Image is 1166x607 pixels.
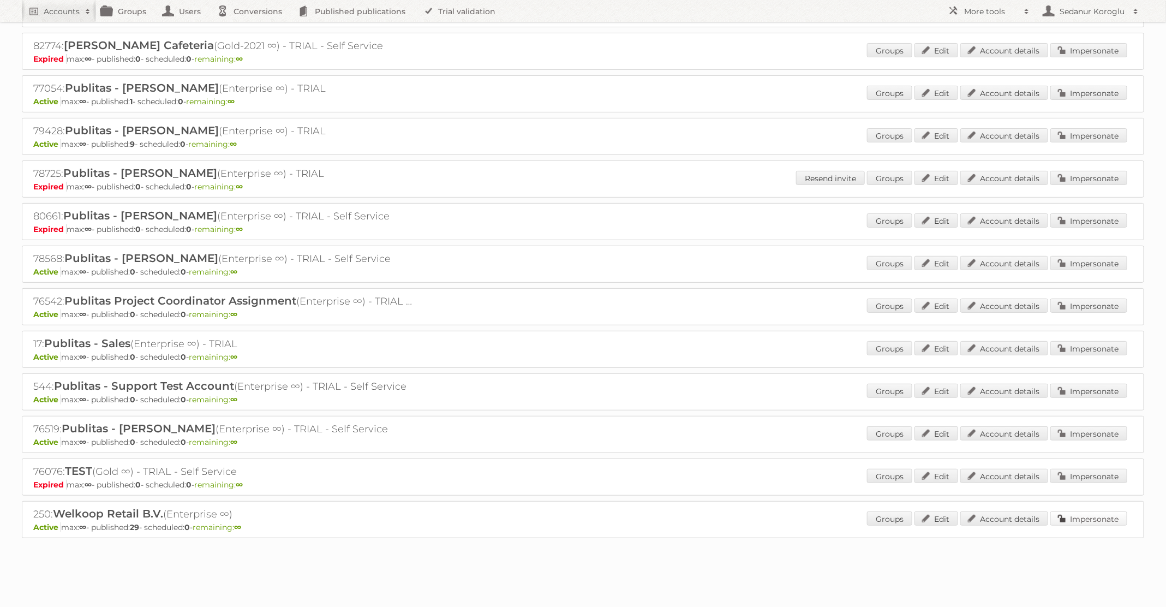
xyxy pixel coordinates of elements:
strong: 0 [186,182,192,192]
a: Groups [867,299,912,313]
h2: 77054: (Enterprise ∞) - TRIAL [33,81,415,96]
strong: 0 [178,97,183,106]
strong: ∞ [230,267,237,277]
a: Resend invite [796,171,865,185]
strong: ∞ [79,437,86,447]
p: max: - published: - scheduled: - [33,480,1133,490]
span: Publitas - [PERSON_NAME] [63,166,217,180]
a: Impersonate [1050,43,1127,57]
span: Active [33,437,61,447]
h2: 76076: (Gold ∞) - TRIAL - Self Service [33,465,415,479]
span: Publitas Project Coordinator Assignment [64,294,296,307]
a: Edit [914,171,958,185]
span: Expired [33,54,67,64]
strong: 0 [181,437,186,447]
strong: ∞ [228,97,235,106]
span: Expired [33,224,67,234]
h2: 79428: (Enterprise ∞) - TRIAL [33,124,415,138]
strong: 0 [181,267,186,277]
strong: ∞ [85,224,92,234]
strong: 0 [135,182,141,192]
strong: ∞ [236,54,243,64]
strong: 0 [181,395,186,404]
span: Expired [33,182,67,192]
a: Groups [867,469,912,483]
strong: ∞ [85,54,92,64]
span: remaining: [193,522,241,532]
a: Edit [914,299,958,313]
a: Groups [867,43,912,57]
h2: 76519: (Enterprise ∞) - TRIAL - Self Service [33,422,415,436]
a: Edit [914,341,958,355]
a: Edit [914,43,958,57]
strong: ∞ [230,352,237,362]
span: [PERSON_NAME] Cafeteria [64,39,214,52]
strong: ∞ [234,522,241,532]
span: remaining: [194,54,243,64]
a: Edit [914,213,958,228]
a: Impersonate [1050,128,1127,142]
a: Impersonate [1050,213,1127,228]
strong: 0 [130,437,135,447]
a: Account details [960,128,1048,142]
span: Publitas - [PERSON_NAME] [65,124,219,137]
strong: ∞ [79,310,86,319]
span: TEST [65,465,92,478]
strong: 0 [130,352,135,362]
p: max: - published: - scheduled: - [33,224,1133,234]
p: max: - published: - scheduled: - [33,310,1133,319]
strong: 0 [181,352,186,362]
strong: ∞ [79,267,86,277]
p: max: - published: - scheduled: - [33,437,1133,447]
a: Impersonate [1050,299,1127,313]
a: Edit [914,86,958,100]
span: Active [33,310,61,319]
a: Groups [867,426,912,441]
strong: 0 [180,139,186,149]
h2: 17: (Enterprise ∞) - TRIAL [33,337,415,351]
a: Groups [867,341,912,355]
p: max: - published: - scheduled: - [33,182,1133,192]
strong: 0 [130,395,135,404]
strong: ∞ [236,182,243,192]
span: Publitas - Sales [44,337,130,350]
a: Edit [914,384,958,398]
h2: More tools [964,6,1019,17]
span: Welkoop Retail B.V. [53,507,163,520]
a: Account details [960,426,1048,441]
a: Account details [960,469,1048,483]
a: Account details [960,171,1048,185]
strong: ∞ [236,224,243,234]
span: Active [33,352,61,362]
span: Publitas - [PERSON_NAME] [64,252,218,265]
a: Impersonate [1050,171,1127,185]
a: Impersonate [1050,86,1127,100]
h2: Sedanur Koroglu [1057,6,1128,17]
h2: 78725: (Enterprise ∞) - TRIAL [33,166,415,181]
span: Active [33,522,61,532]
strong: 9 [130,139,135,149]
a: Edit [914,426,958,441]
a: Impersonate [1050,384,1127,398]
h2: 78568: (Enterprise ∞) - TRIAL - Self Service [33,252,415,266]
strong: ∞ [236,480,243,490]
strong: ∞ [79,522,86,532]
a: Groups [867,511,912,526]
strong: 1 [130,97,133,106]
strong: 0 [130,310,135,319]
a: Groups [867,171,912,185]
span: remaining: [189,395,237,404]
span: Publitas - [PERSON_NAME] [63,209,217,222]
a: Impersonate [1050,511,1127,526]
h2: 76542: (Enterprise ∞) - TRIAL - Self Service [33,294,415,308]
a: Edit [914,511,958,526]
strong: ∞ [85,480,92,490]
strong: ∞ [230,139,237,149]
span: remaining: [189,310,237,319]
a: Groups [867,128,912,142]
p: max: - published: - scheduled: - [33,395,1133,404]
h2: 80661: (Enterprise ∞) - TRIAL - Self Service [33,209,415,223]
span: remaining: [194,182,243,192]
strong: ∞ [79,97,86,106]
strong: ∞ [230,395,237,404]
